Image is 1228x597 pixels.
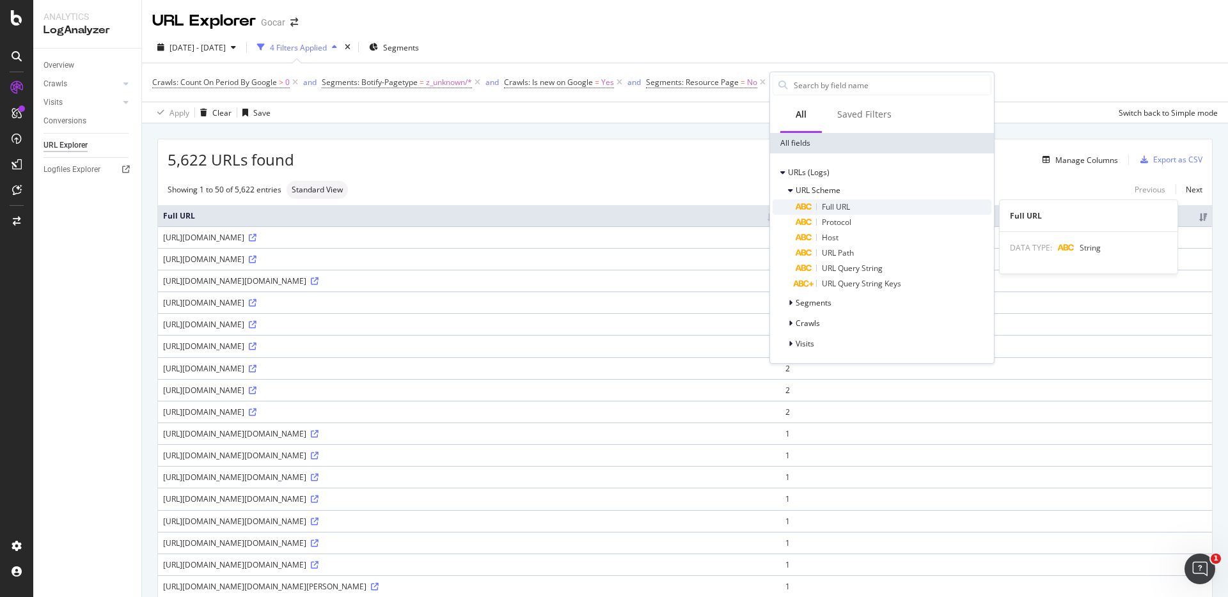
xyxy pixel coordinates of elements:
[212,107,232,118] div: Clear
[780,379,1212,401] td: 2
[195,102,232,123] button: Clear
[796,338,814,349] span: Visits
[169,107,189,118] div: Apply
[822,247,854,258] span: URL Path
[780,357,1212,379] td: 2
[741,77,745,88] span: =
[270,42,327,53] div: 4 Filters Applied
[169,42,226,53] span: [DATE] - [DATE]
[780,270,1212,291] td: 2
[1010,242,1052,253] span: DATA TYPE:
[322,77,418,88] span: Segments: Botify-Pagetype
[163,516,775,527] div: [URL][DOMAIN_NAME][DOMAIN_NAME]
[163,559,775,570] div: [URL][DOMAIN_NAME][DOMAIN_NAME]
[780,313,1212,335] td: 2
[163,472,775,483] div: [URL][DOMAIN_NAME][DOMAIN_NAME]
[780,466,1212,488] td: 1
[43,114,86,128] div: Conversions
[290,18,298,27] div: arrow-right-arrow-left
[342,41,353,54] div: times
[43,59,132,72] a: Overview
[163,385,775,396] div: [URL][DOMAIN_NAME]
[158,205,780,226] th: Full URL: activate to sort column ascending
[43,23,131,38] div: LogAnalyzer
[595,77,599,88] span: =
[43,59,74,72] div: Overview
[780,423,1212,444] td: 1
[43,163,100,176] div: Logfiles Explorer
[261,16,285,29] div: Gocar
[168,149,294,171] span: 5,622 URLs found
[627,77,641,88] div: and
[788,167,830,178] span: URLs (Logs)
[485,77,499,88] div: and
[253,107,271,118] div: Save
[822,201,850,212] span: Full URL
[780,335,1212,357] td: 2
[383,42,419,53] span: Segments
[303,76,317,88] button: and
[163,341,775,352] div: [URL][DOMAIN_NAME]
[780,510,1212,532] td: 1
[43,139,132,152] a: URL Explorer
[796,108,807,121] div: All
[163,407,775,417] div: [URL][DOMAIN_NAME]
[1211,554,1221,564] span: 1
[287,181,348,199] div: neutral label
[420,77,424,88] span: =
[780,554,1212,575] td: 1
[292,186,343,194] span: Standard View
[768,75,819,90] button: Add Filter
[364,37,424,58] button: Segments
[822,263,883,274] span: URL Query String
[163,428,775,439] div: [URL][DOMAIN_NAME][DOMAIN_NAME]
[43,96,63,109] div: Visits
[279,77,283,88] span: >
[43,96,120,109] a: Visits
[163,254,775,265] div: [URL][DOMAIN_NAME]
[426,74,472,91] span: z_unknown/*
[163,538,775,548] div: [URL][DOMAIN_NAME][DOMAIN_NAME]
[770,133,994,153] div: All fields
[796,185,840,196] span: URL Scheme
[303,77,317,88] div: and
[1055,155,1118,166] div: Manage Columns
[43,114,132,128] a: Conversions
[780,205,1212,226] th: Crawls: Count On Period By Google: activate to sort column ascending
[43,77,67,91] div: Crawls
[1176,180,1202,199] a: Next
[1153,154,1202,165] div: Export as CSV
[1000,210,1177,221] div: Full URL
[780,532,1212,554] td: 1
[168,184,281,195] div: Showing 1 to 50 of 5,622 entries
[646,77,739,88] span: Segments: Resource Page
[43,10,131,23] div: Analytics
[163,450,775,461] div: [URL][DOMAIN_NAME][DOMAIN_NAME]
[822,217,851,228] span: Protocol
[43,139,88,152] div: URL Explorer
[163,297,775,308] div: [URL][DOMAIN_NAME]
[237,102,271,123] button: Save
[152,10,256,32] div: URL Explorer
[163,493,775,504] div: [URL][DOMAIN_NAME][DOMAIN_NAME]
[780,226,1212,248] td: 4
[1135,150,1202,170] button: Export as CSV
[152,102,189,123] button: Apply
[780,291,1212,313] td: 2
[504,77,593,88] span: Crawls: Is new on Google
[822,278,901,289] span: URL Query String Keys
[1114,102,1218,123] button: Switch back to Simple mode
[285,74,290,91] span: 0
[485,76,499,88] button: and
[601,74,614,91] span: Yes
[796,318,820,329] span: Crawls
[627,76,641,88] button: and
[1119,107,1218,118] div: Switch back to Simple mode
[780,444,1212,466] td: 1
[252,37,342,58] button: 4 Filters Applied
[163,319,775,330] div: [URL][DOMAIN_NAME]
[796,297,831,308] span: Segments
[43,163,132,176] a: Logfiles Explorer
[747,74,757,91] span: No
[780,401,1212,423] td: 2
